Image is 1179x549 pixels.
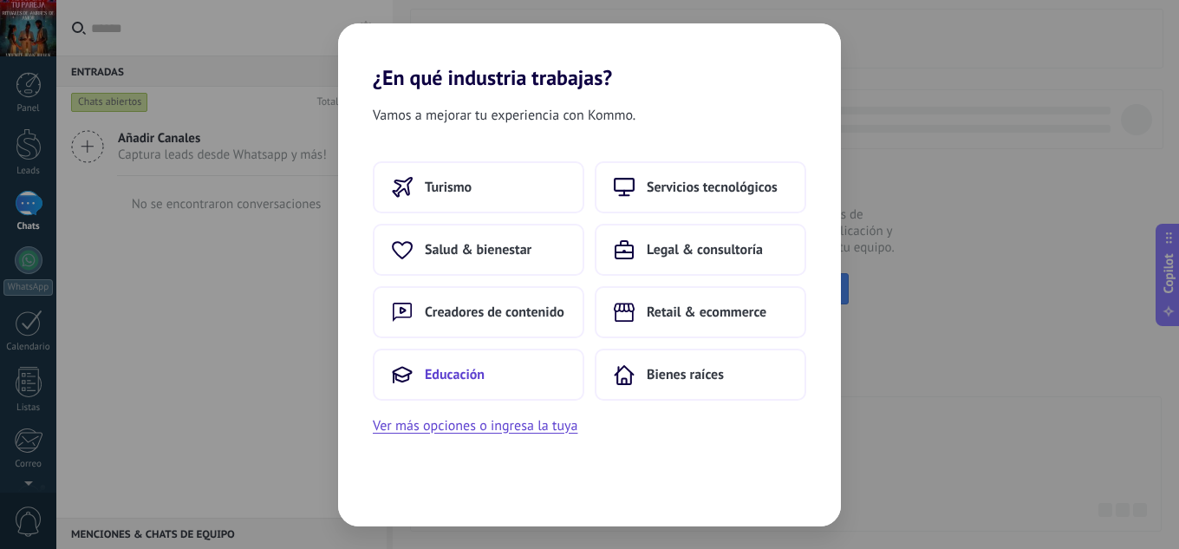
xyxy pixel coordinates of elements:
[425,179,472,196] span: Turismo
[373,415,577,437] button: Ver más opciones o ingresa la tuya
[595,224,806,276] button: Legal & consultoría
[373,349,584,401] button: Educación
[373,286,584,338] button: Creadores de contenido
[373,104,635,127] span: Vamos a mejorar tu experiencia con Kommo.
[647,304,766,321] span: Retail & ecommerce
[647,366,724,383] span: Bienes raíces
[373,224,584,276] button: Salud & bienestar
[425,241,531,258] span: Salud & bienestar
[373,161,584,213] button: Turismo
[338,23,841,90] h2: ¿En qué industria trabajas?
[425,304,564,321] span: Creadores de contenido
[647,241,763,258] span: Legal & consultoría
[595,286,806,338] button: Retail & ecommerce
[595,161,806,213] button: Servicios tecnológicos
[425,366,485,383] span: Educación
[595,349,806,401] button: Bienes raíces
[647,179,778,196] span: Servicios tecnológicos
